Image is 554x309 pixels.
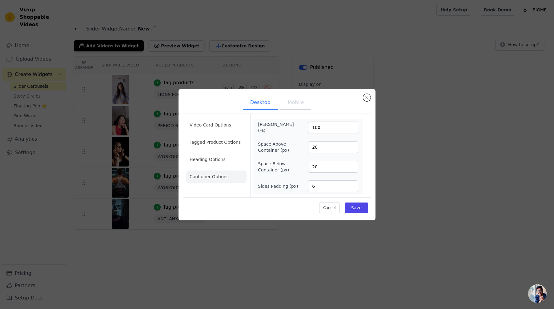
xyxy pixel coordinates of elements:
label: Sides Padding (px) [258,183,298,189]
li: Tagged Product Options [186,136,247,148]
button: Save [345,203,368,213]
button: Mobile [280,96,311,110]
a: Open chat [528,284,547,303]
label: Space Above Container (px) [258,141,291,153]
button: Close modal [363,94,371,101]
label: Space Below Container (px) [258,161,291,173]
label: [PERSON_NAME] (%) [258,121,291,134]
li: Video Card Options [186,119,247,131]
button: Desktop [243,96,278,110]
li: Heading Options [186,153,247,166]
li: Container Options [186,171,247,183]
button: Cancel [319,203,340,213]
